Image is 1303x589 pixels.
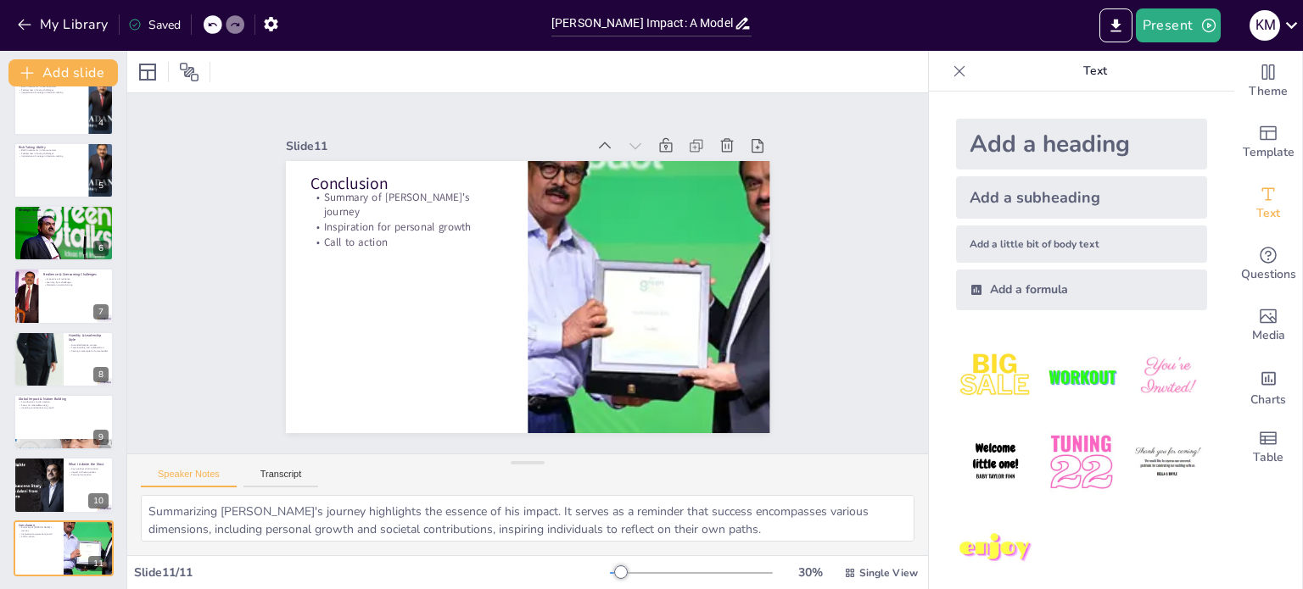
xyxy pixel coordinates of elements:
p: Summary of [PERSON_NAME]'s journey [19,526,59,532]
div: Add a subheading [956,176,1207,219]
div: 7 [14,268,114,324]
p: Contributions to job creation [19,400,109,403]
p: Team-building and collaboration [69,346,109,349]
p: Grounded despite success [69,343,109,347]
p: Conclusion [19,523,59,528]
div: 10 [14,457,114,513]
button: Transcript [243,469,319,487]
div: 6 [14,205,114,261]
div: 7 [93,304,109,320]
p: Learning from challenges [43,281,109,284]
p: Summary of [PERSON_NAME]'s journey [326,146,522,215]
p: Importance of courage in decision-making [19,154,84,158]
div: 8 [93,367,109,382]
p: Fearlessness in facing challenges [19,152,84,155]
div: 4 [93,115,109,131]
p: Turning opportunities into success [19,214,109,218]
div: Slide 11 [316,91,613,169]
p: Call to action [19,536,59,539]
p: Fearlessness in facing challenges [19,88,84,92]
div: 10 [88,493,109,508]
p: Key qualities of admiration [69,467,109,470]
div: 11 [88,556,109,571]
p: Conclusion [331,130,525,192]
div: Add charts and graphs [1234,356,1302,417]
button: k m [1250,8,1280,42]
div: Add a formula [956,269,1207,310]
div: 30 % [790,564,830,581]
span: Charts [1250,391,1286,409]
p: Setting an example for future leaders [69,349,109,353]
img: 6.jpeg [1128,423,1207,502]
div: k m [1250,10,1280,41]
span: Text [1256,204,1280,223]
p: Value of planning ahead [19,220,109,224]
p: Expanding global presence [19,218,109,221]
img: 4.jpeg [956,423,1035,502]
p: Inspiring contributions to growth [19,407,109,410]
div: Add images, graphics, shapes or video [1234,295,1302,356]
div: 8 [14,331,114,387]
button: Export to PowerPoint [1099,8,1132,42]
div: Add ready made slides [1234,112,1302,173]
div: 9 [14,394,114,450]
p: Motivation to stand strong [43,284,109,287]
p: Focus on renewable energy [19,403,109,407]
p: Bold investments in diverse sectors [19,148,84,152]
strong: Strategic Vision [19,208,42,212]
img: 3.jpeg [1128,337,1207,416]
img: 7.jpeg [956,509,1035,588]
div: Saved [128,17,181,33]
p: Humility & Leadership Style [69,333,109,342]
div: Change the overall theme [1234,51,1302,112]
p: Impact of these qualities [69,470,109,473]
div: Add a little bit of body text [956,225,1207,263]
div: Slide 11 / 11 [134,564,610,581]
span: Table [1253,448,1283,467]
span: Position [179,62,199,82]
div: Add a table [1234,417,1302,478]
img: 2.jpeg [1042,337,1121,416]
button: Speaker Notes [141,469,237,487]
img: 1.jpeg [956,337,1035,416]
p: Resilience & Overcoming Challenges [43,272,109,277]
span: Questions [1241,265,1296,284]
span: Theme [1249,82,1288,101]
p: Inspiration for personal growth [322,175,515,231]
p: Inspiration for personal growth [19,532,59,536]
p: Global Impact & Nation Building [19,397,109,402]
img: 5.jpeg [1042,423,1121,502]
input: Insert title [551,11,734,36]
p: Bold investments in diverse sectors [19,86,84,89]
div: 6 [93,241,109,256]
textarea: Summarizing [PERSON_NAME]'s journey highlights the essence of his impact. It serves as a reminder... [141,495,914,542]
button: Add slide [8,59,118,86]
p: Importance of courage in decision-making [19,92,84,95]
span: Media [1252,326,1285,345]
p: Risk-Taking Ability [19,144,84,149]
div: 4 [14,79,114,135]
div: Add a heading [956,119,1207,169]
p: Call to action [320,191,512,246]
p: Importance of resilience [43,278,109,281]
p: Text [973,51,1217,92]
div: Get real-time input from your audience [1234,234,1302,295]
span: Template [1243,143,1295,162]
div: 9 [93,430,109,445]
div: Add text boxes [1234,173,1302,234]
button: Present [1136,8,1221,42]
button: My Library [13,11,115,38]
div: 5 [14,142,114,198]
div: Layout [134,58,161,86]
p: What I Admire the Most [69,461,109,466]
div: 5 [93,178,109,193]
p: Personal motivation [69,473,109,476]
span: Single View [859,566,918,580]
div: 11 [14,520,114,576]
